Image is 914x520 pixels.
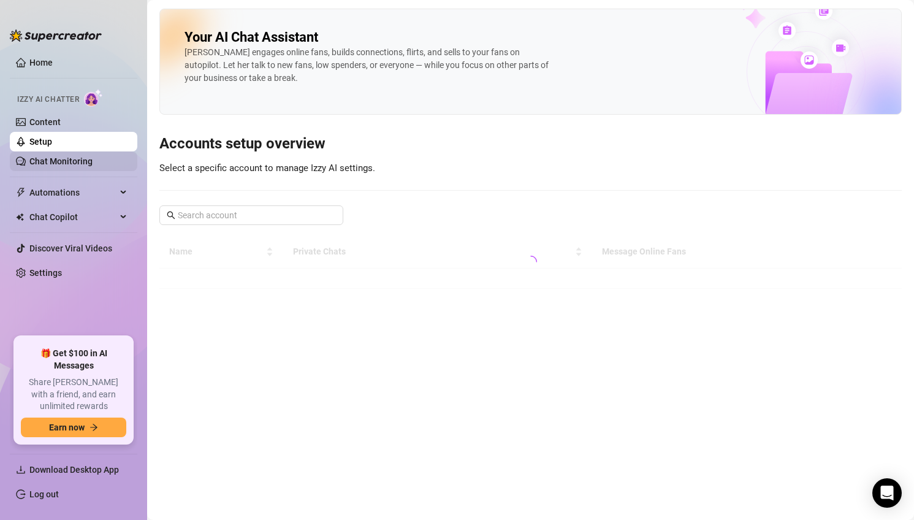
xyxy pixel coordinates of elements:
[29,58,53,67] a: Home
[29,207,116,227] span: Chat Copilot
[17,94,79,105] span: Izzy AI Chatter
[21,348,126,372] span: 🎁 Get $100 in AI Messages
[872,478,902,508] div: Open Intercom Messenger
[84,89,103,107] img: AI Chatter
[29,268,62,278] a: Settings
[10,29,102,42] img: logo-BBDzfeDw.svg
[29,243,112,253] a: Discover Viral Videos
[159,162,375,174] span: Select a specific account to manage Izzy AI settings.
[29,137,52,147] a: Setup
[29,156,93,166] a: Chat Monitoring
[185,29,318,46] h2: Your AI Chat Assistant
[21,377,126,413] span: Share [PERSON_NAME] with a friend, and earn unlimited rewards
[178,208,326,222] input: Search account
[159,134,902,154] h3: Accounts setup overview
[29,117,61,127] a: Content
[29,465,119,475] span: Download Desktop App
[16,465,26,475] span: download
[16,213,24,221] img: Chat Copilot
[167,211,175,220] span: search
[21,418,126,437] button: Earn nowarrow-right
[185,46,552,85] div: [PERSON_NAME] engages online fans, builds connections, flirts, and sells to your fans on autopilo...
[49,422,85,432] span: Earn now
[16,188,26,197] span: thunderbolt
[29,183,116,202] span: Automations
[29,489,59,499] a: Log out
[89,423,98,432] span: arrow-right
[525,256,537,268] span: loading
